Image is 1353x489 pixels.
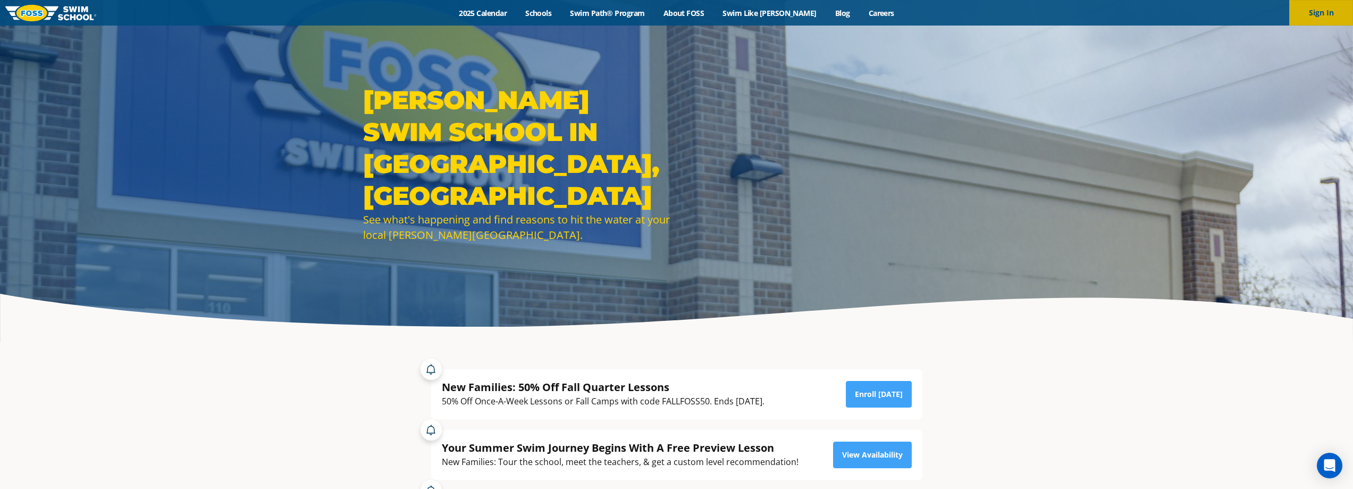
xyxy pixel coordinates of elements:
a: Careers [859,8,903,18]
div: New Families: Tour the school, meet the teachers, & get a custom level recommendation! [442,455,799,469]
a: View Availability [833,442,912,468]
div: See what's happening and find reasons to hit the water at your local [PERSON_NAME][GEOGRAPHIC_DATA]. [363,212,671,243]
div: Your Summer Swim Journey Begins With A Free Preview Lesson [442,441,799,455]
h1: [PERSON_NAME] Swim School in [GEOGRAPHIC_DATA], [GEOGRAPHIC_DATA] [363,84,671,212]
a: About FOSS [654,8,713,18]
div: 50% Off Once-A-Week Lessons or Fall Camps with code FALLFOSS50. Ends [DATE]. [442,394,764,409]
div: New Families: 50% Off Fall Quarter Lessons [442,380,764,394]
a: Swim Path® Program [561,8,654,18]
a: Enroll [DATE] [846,381,912,408]
a: Blog [826,8,859,18]
a: Swim Like [PERSON_NAME] [713,8,826,18]
img: FOSS Swim School Logo [5,5,96,21]
div: Open Intercom Messenger [1317,453,1342,478]
a: 2025 Calendar [450,8,516,18]
a: Schools [516,8,561,18]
